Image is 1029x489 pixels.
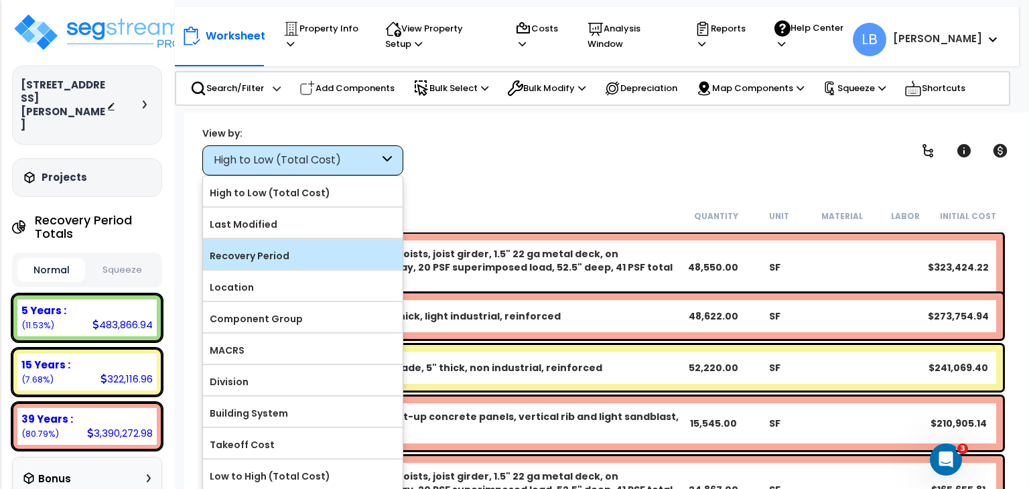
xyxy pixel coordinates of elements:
[744,261,805,274] div: SF
[744,417,805,430] div: SF
[21,78,107,132] h3: [STREET_ADDRESS][PERSON_NAME]
[203,214,403,234] label: Last Modified
[92,318,153,332] div: 483,866.94
[769,211,789,222] small: Unit
[897,72,973,104] div: Shortcuts
[21,320,54,331] small: (11.53%)
[12,12,186,52] img: logo_pro_r.png
[38,474,71,485] h3: Bonus
[413,80,488,96] p: Bulk Select
[240,361,602,374] b: Site Concrete Paving Slab on grade, 5" thick, non industrial, reinforced
[683,361,744,374] div: 52,220.00
[774,20,845,52] p: Help Center
[223,247,683,287] a: Assembly Title
[203,309,403,329] label: Component Group
[904,79,965,98] p: Shortcuts
[928,309,989,323] div: $273,754.94
[928,361,989,374] div: $241,069.40
[21,428,59,439] small: (80.79%)
[35,214,161,240] h4: Recovery Period Totals
[507,80,586,96] p: Bulk Modify
[203,183,403,203] label: High to Low (Total Cost)
[202,127,403,140] div: View by:
[683,417,744,430] div: 15,545.00
[597,74,685,103] div: Depreciation
[240,410,683,437] b: Bldg Ext Tilt-Up CC Panel Wall Tilt-up concrete panels, vertical rib and light sandblast, 6" thic...
[223,307,683,326] a: Assembly Title
[744,361,805,374] div: SF
[683,309,744,323] div: 48,622.00
[223,410,683,437] a: Assembly Title
[283,21,360,52] p: Property Info
[928,417,989,430] div: $210,905.14
[515,21,562,52] p: Costs
[214,153,379,168] div: High to Low (Total Cost)
[240,247,683,287] b: Bldg Roof Structure Roof, steel joists, joist girder, 1.5" 22 ga metal deck, on columns/bearing w...
[853,23,886,56] span: LB
[21,358,70,372] b: 15 Years :
[940,211,996,222] small: Initial Cost
[87,426,153,440] div: 3,390,272.98
[223,358,683,377] a: Assembly Title
[604,80,677,96] p: Depreciation
[695,21,749,52] p: Reports
[821,211,863,222] small: Material
[88,259,156,282] button: Squeeze
[891,211,920,222] small: Labor
[21,412,73,426] b: 39 Years :
[292,74,402,103] div: Add Components
[823,81,886,96] p: Squeeze
[203,403,403,423] label: Building System
[893,31,982,46] b: [PERSON_NAME]
[203,277,403,297] label: Location
[190,80,264,96] p: Search/Filter
[203,246,403,266] label: Recovery Period
[21,303,66,318] b: 5 Years :
[957,443,968,454] span: 3
[928,261,989,274] div: $323,424.22
[696,80,804,96] p: Map Components
[385,21,489,52] p: View Property Setup
[203,372,403,392] label: Division
[21,374,54,385] small: (7.68%)
[203,466,403,486] label: Low to High (Total Cost)
[17,258,85,282] button: Normal
[683,261,744,274] div: 48,550.00
[206,27,265,45] p: Worksheet
[203,435,403,455] label: Takeoff Cost
[299,80,395,96] p: Add Components
[42,171,87,184] h3: Projects
[203,340,403,360] label: MACRS
[930,443,962,476] iframe: Intercom live chat
[100,372,153,386] div: 322,116.96
[694,211,738,222] small: Quantity
[588,21,669,52] p: Analysis Window
[744,309,805,323] div: SF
